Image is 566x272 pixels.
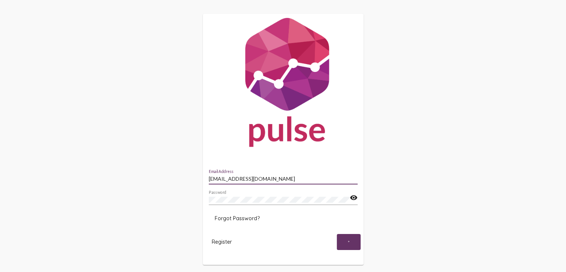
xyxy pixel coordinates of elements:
button: Register [206,234,238,250]
img: Pulse For Good Logo [203,14,364,155]
span: Forgot Password? [215,215,260,222]
mat-icon: visibility [350,193,358,202]
span: Register [212,238,232,245]
button: Forgot Password? [209,212,266,225]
